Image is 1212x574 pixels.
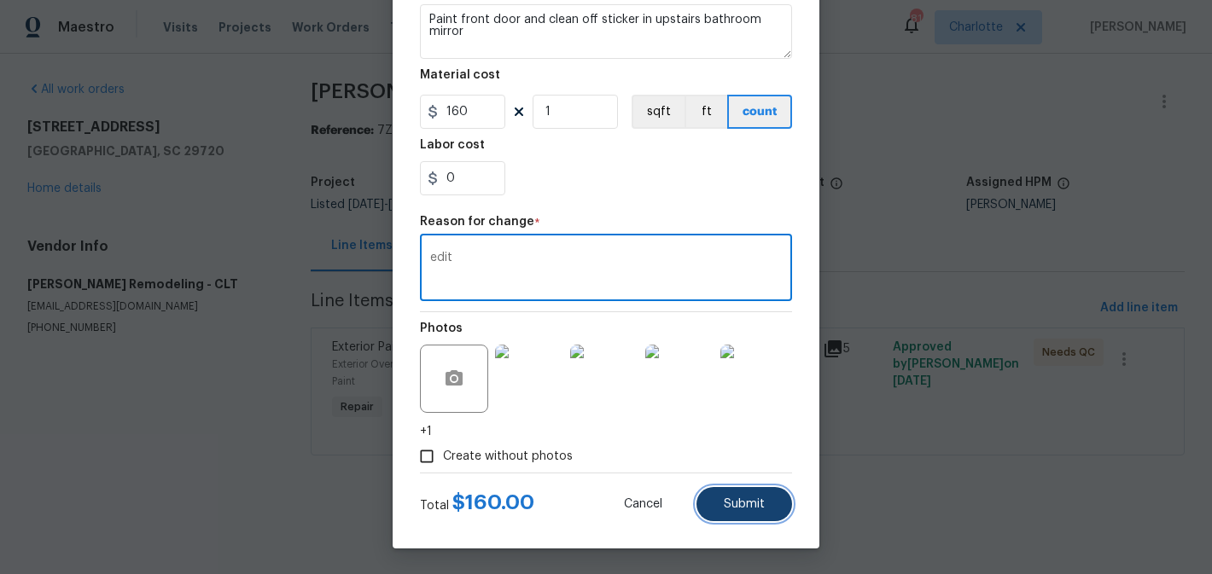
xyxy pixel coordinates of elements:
[420,494,534,514] div: Total
[727,95,792,129] button: count
[420,216,534,228] h5: Reason for change
[632,95,685,129] button: sqft
[430,252,782,287] textarea: edit
[452,492,534,513] span: $ 160.00
[420,4,792,59] textarea: Paint front door and clean off sticker in upstairs bathroom mirror
[420,69,500,81] h5: Material cost
[685,95,727,129] button: ft
[420,139,485,151] h5: Labor cost
[724,498,765,511] span: Submit
[696,487,792,521] button: Submit
[420,322,463,334] h5: Photos
[420,423,432,440] span: +1
[597,487,690,521] button: Cancel
[443,448,573,466] span: Create without photos
[624,498,662,511] span: Cancel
